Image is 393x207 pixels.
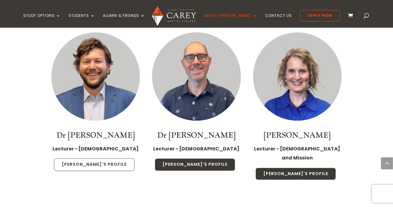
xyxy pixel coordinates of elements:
[254,145,341,161] strong: Lecturer - [DEMOGRAPHIC_DATA] and Mission
[153,145,239,152] strong: Lecturer - [DEMOGRAPHIC_DATA]
[204,14,258,28] a: About [PERSON_NAME]
[157,130,236,141] a: Dr [PERSON_NAME]
[56,130,135,141] a: Dr [PERSON_NAME]
[152,6,196,26] img: Carey Baptist College
[265,14,292,28] a: Contact Us
[264,130,331,141] a: [PERSON_NAME]
[68,14,95,28] a: Students
[253,32,342,121] img: Emma Stokes 300x300
[54,158,135,171] a: [PERSON_NAME]'s Profile
[52,145,139,152] strong: Lecturer - [DEMOGRAPHIC_DATA]
[255,168,336,180] a: [PERSON_NAME]'s Profile
[152,32,241,121] img: Jonathan Robinson_300x300
[103,14,145,28] a: Alumni & Friends
[23,14,61,28] a: Study Options
[155,158,235,171] a: [PERSON_NAME]'s Profile
[300,10,340,21] a: Apply Now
